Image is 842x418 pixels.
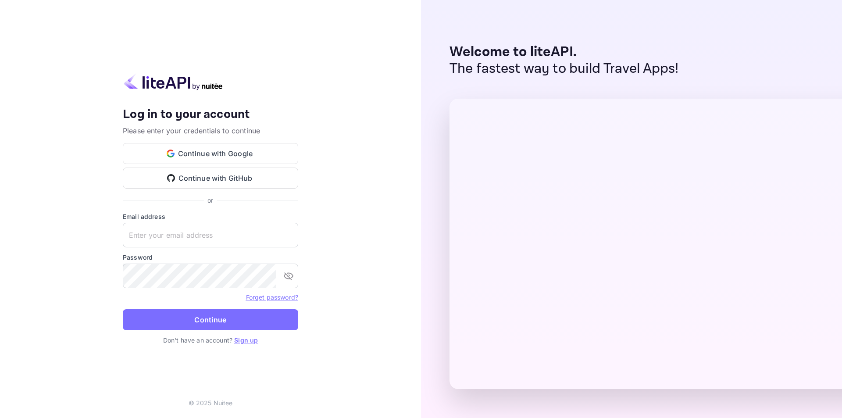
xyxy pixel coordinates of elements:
button: toggle password visibility [280,267,297,285]
a: Sign up [234,336,258,344]
p: Welcome to liteAPI. [450,44,679,61]
h4: Log in to your account [123,107,298,122]
button: Continue with Google [123,143,298,164]
button: Continue [123,309,298,330]
a: Forget password? [246,293,298,301]
button: Continue with GitHub [123,168,298,189]
p: Don't have an account? [123,336,298,345]
keeper-lock: Open Keeper Popup [282,230,292,240]
p: or [207,196,213,205]
a: Forget password? [246,293,298,301]
p: © 2025 Nuitee [189,398,233,407]
label: Email address [123,212,298,221]
label: Password [123,253,298,262]
p: The fastest way to build Travel Apps! [450,61,679,77]
img: liteapi [123,73,224,90]
p: Please enter your credentials to continue [123,125,298,136]
input: Enter your email address [123,223,298,247]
